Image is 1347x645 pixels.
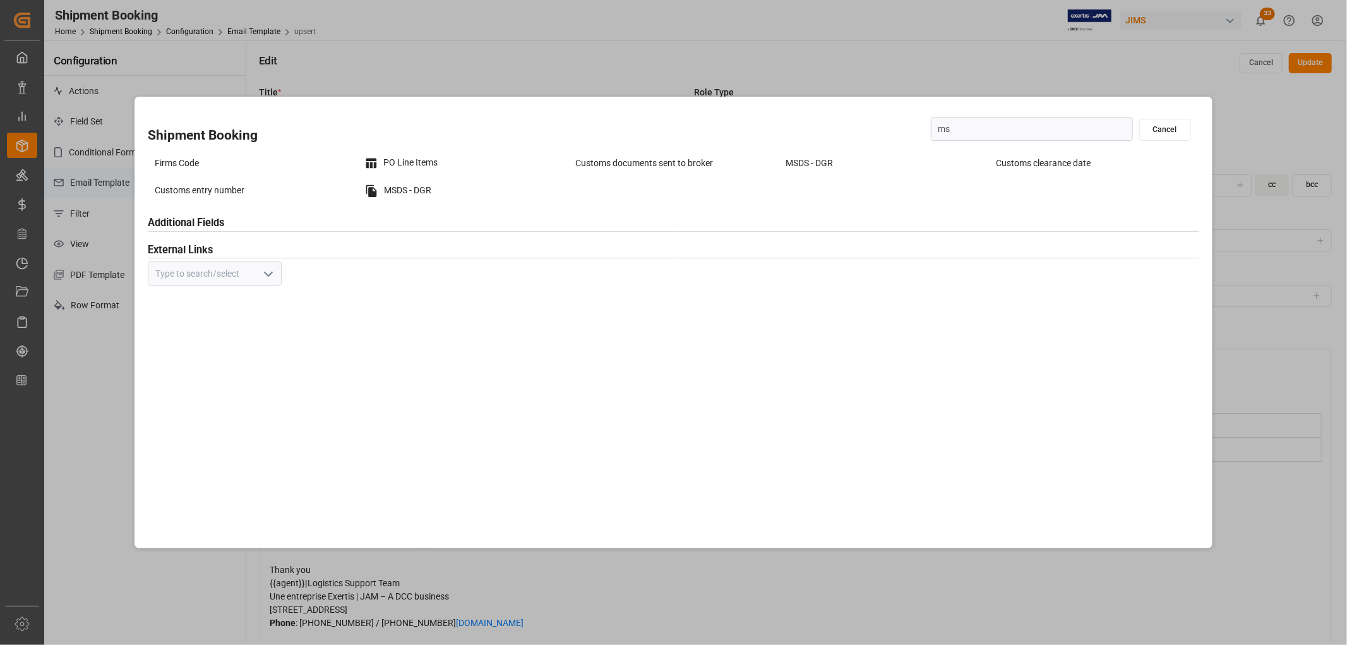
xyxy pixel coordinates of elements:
[258,264,277,284] button: open menu
[782,153,950,174] div: MSDS - DGR
[361,153,529,173] div: PO Line Items
[151,153,319,174] div: Firms Code
[992,153,1160,174] div: Customs clearance date
[1139,119,1191,141] button: Cancel
[148,126,673,146] h2: Shipment Booking
[361,180,529,202] div: MSDS - DGR
[151,180,319,201] div: Customs entry number
[148,262,282,286] input: Type to search/select
[931,117,1133,141] input: Search Key
[148,243,213,258] h3: External Links
[572,153,739,174] div: Customs documents sent to broker
[148,215,224,231] h3: Additional Fields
